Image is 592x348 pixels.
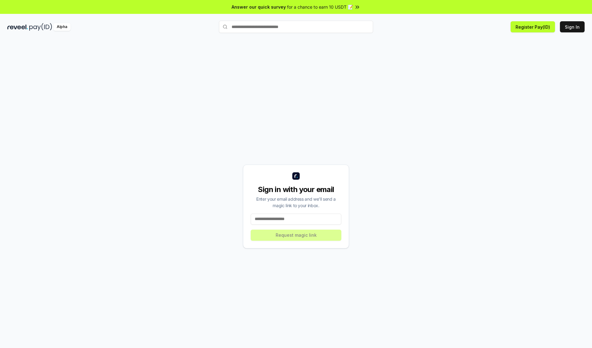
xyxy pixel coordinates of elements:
img: logo_small [292,172,300,180]
div: Alpha [53,23,71,31]
button: Sign In [560,21,585,32]
span: for a chance to earn 10 USDT 📝 [287,4,353,10]
div: Enter your email address and we’ll send a magic link to your inbox. [251,196,341,209]
img: reveel_dark [7,23,28,31]
div: Sign in with your email [251,185,341,194]
img: pay_id [29,23,52,31]
button: Register Pay(ID) [511,21,555,32]
span: Answer our quick survey [232,4,286,10]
